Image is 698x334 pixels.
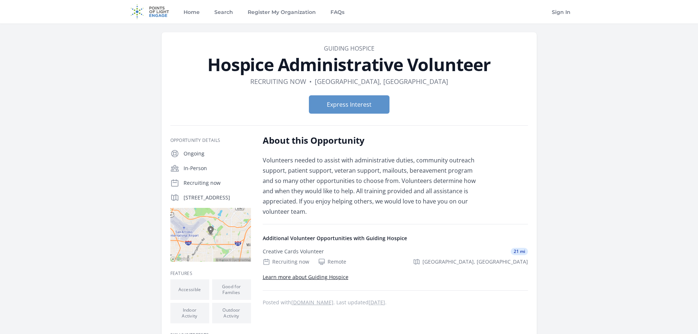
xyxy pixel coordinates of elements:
[184,194,251,201] p: [STREET_ADDRESS]
[170,271,251,276] h3: Features
[184,150,251,157] p: Ongoing
[263,135,477,146] h2: About this Opportunity
[260,242,531,271] a: Creative Cards Volunteer 21 mi Recruiting now Remote [GEOGRAPHIC_DATA], [GEOGRAPHIC_DATA]
[422,258,528,265] span: [GEOGRAPHIC_DATA], [GEOGRAPHIC_DATA]
[309,76,312,87] div: •
[263,300,528,305] p: Posted with . Last updated .
[324,44,374,52] a: Guiding Hospice
[170,56,528,73] h1: Hospice Administrative Volunteer
[170,303,209,323] li: Indoor Activity
[309,95,389,114] button: Express Interest
[291,299,333,306] a: [DOMAIN_NAME]
[369,299,385,306] abbr: Thu, Mar 13, 2025 8:41 PM
[184,179,251,187] p: Recruiting now
[170,279,209,300] li: Accessible
[263,248,324,255] div: Creative Cards Volunteer
[315,76,448,87] dd: [GEOGRAPHIC_DATA], [GEOGRAPHIC_DATA]
[212,303,251,323] li: Outdoor Activity
[263,274,348,280] a: Learn more about Guiding Hospice
[263,155,477,217] p: Volunteers needed to assist with administrative duties, community outreach support, patient suppo...
[263,258,309,265] div: Recruiting now
[170,137,251,143] h3: Opportunity Details
[263,235,528,242] h4: Additional Volunteer Opportunities with Guiding Hospice
[170,208,251,262] img: Map
[212,279,251,300] li: Good for Families
[184,165,251,172] p: In-Person
[250,76,306,87] dd: Recruiting now
[318,258,346,265] div: Remote
[511,248,528,255] span: 21 mi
